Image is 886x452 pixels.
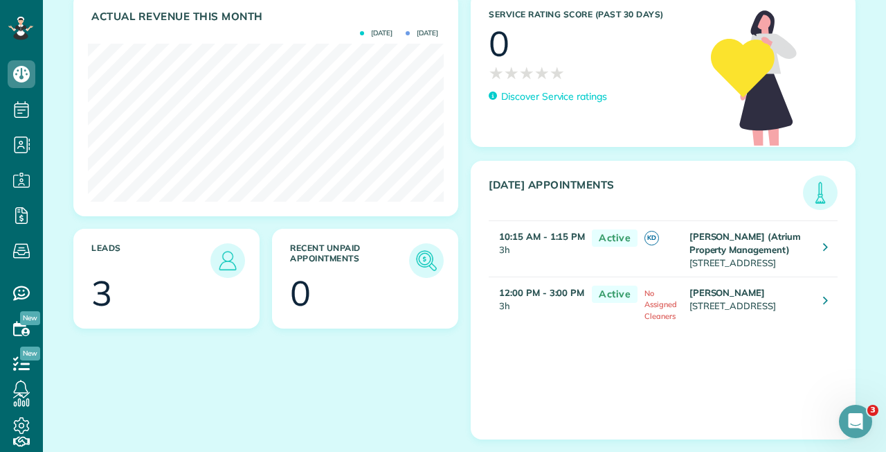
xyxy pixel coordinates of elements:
[413,247,440,275] img: icon_unpaid_appointments-47b8ce3997adf2238b356f14209ab4cced10bd1f174958f3ca8f1d0dd7fffeee.png
[290,276,311,311] div: 0
[290,243,409,278] h3: Recent unpaid appointments
[504,61,519,85] span: ★
[501,89,607,104] p: Discover Service ratings
[686,221,813,277] td: [STREET_ADDRESS]
[644,231,659,245] span: KD
[20,311,40,325] span: New
[360,30,392,37] span: [DATE]
[489,61,504,85] span: ★
[91,243,210,278] h3: Leads
[499,287,584,298] strong: 12:00 PM - 3:00 PM
[489,221,585,277] td: 3h
[489,10,697,19] h3: Service Rating score (past 30 days)
[519,61,534,85] span: ★
[214,247,242,275] img: icon_leads-1bed01f49abd5b7fead27621c3d59655bb73ed531f8eeb49469d10e621d6b896.png
[592,286,638,303] span: Active
[686,277,813,327] td: [STREET_ADDRESS]
[806,179,834,207] img: icon_todays_appointments-901f7ab196bb0bea1936b74009e4eb5ffbc2d2711fa7634e0d609ed5ef32b18b.png
[489,26,509,61] div: 0
[489,179,803,210] h3: [DATE] Appointments
[489,89,607,104] a: Discover Service ratings
[592,229,638,247] span: Active
[644,288,677,320] span: No Assigned Cleaners
[689,231,801,255] strong: [PERSON_NAME] (Atrium Property Management)
[499,231,585,242] strong: 10:15 AM - 1:15 PM
[20,347,40,360] span: New
[689,287,766,298] strong: [PERSON_NAME]
[550,61,565,85] span: ★
[534,61,550,85] span: ★
[839,405,872,438] iframe: Intercom live chat
[91,10,444,23] h3: Actual Revenue this month
[489,277,585,327] td: 3h
[91,276,112,311] div: 3
[867,405,878,416] span: 3
[406,30,438,37] span: [DATE]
